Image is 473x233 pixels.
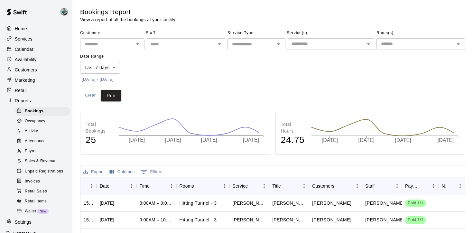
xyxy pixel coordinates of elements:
p: Retail [15,87,27,94]
button: Show filters [139,167,164,177]
div: Retail Sales [15,187,70,196]
div: Customers [309,177,362,195]
p: Total Bookings [86,121,112,135]
div: Reece Blay - Hitting (60 Minutes) [272,200,306,206]
div: Rooms [180,177,194,195]
div: Reece Blay - Hitting (60 Minutes) [272,217,306,223]
span: Room(s) [376,28,465,38]
tspan: [DATE] [358,138,375,143]
span: Unpaid Registrations [25,168,63,175]
p: Total Hours [281,121,305,135]
a: Retail Sales [15,186,72,196]
button: Run [101,90,121,102]
button: Select columns [108,167,136,177]
a: Settings [5,217,67,227]
div: Staff [365,177,375,195]
button: Sort [248,182,257,191]
p: Calendar [15,46,33,52]
button: Open [215,40,224,49]
button: Menu [167,181,176,191]
tspan: [DATE] [243,137,259,143]
h5: Bookings Report [80,8,175,16]
div: Service [233,177,248,195]
span: Retail Items [25,198,47,205]
h4: 24.75 [281,135,305,146]
button: Sort [334,182,343,191]
div: Reports [5,96,67,106]
button: [DATE] - [DATE] [80,75,115,85]
p: Danielle Brandt [312,200,351,207]
p: Home [15,25,27,32]
div: Reece Blay - Hitting (60 Minutes) [233,200,266,206]
p: Declan Stewart [312,217,351,223]
div: Sales & Revenue [15,157,70,166]
a: Invoices [15,176,72,186]
span: Service(s) [287,28,375,38]
button: Sort [84,182,93,191]
p: Reece Blay [365,200,404,207]
div: Payment [405,177,420,195]
span: Bookings [25,108,43,115]
button: Sort [281,182,290,191]
button: Clear [80,90,101,102]
p: Customers [15,67,37,73]
div: 1505110 [84,217,93,223]
div: Reece Blay - Hitting (60 Minutes) [233,217,266,223]
a: Calendar [5,44,67,54]
div: Sun, Oct 12, 2025 [100,200,114,206]
span: Attendance [25,138,46,144]
button: Menu [220,181,229,191]
button: Menu [352,181,362,191]
div: WalletNew [15,207,70,216]
div: Rooms [176,177,229,195]
div: Time [140,177,150,195]
span: Wallet [25,208,36,215]
a: Occupancy [15,116,72,126]
button: Open [133,40,142,49]
button: Menu [299,181,309,191]
div: Time [136,177,176,195]
span: Paid 1/1 [405,200,426,206]
button: Open [454,40,463,49]
a: Customers [5,65,67,75]
div: Activity [15,127,70,136]
button: Sort [194,182,203,191]
div: Bookings [15,107,70,116]
span: Occupancy [25,118,45,125]
p: Reece Blay [365,217,404,223]
a: Activity [15,126,72,136]
p: Hitting Tunnel - 3 [180,200,217,207]
div: Title [269,177,309,195]
tspan: [DATE] [438,138,454,143]
a: Attendance [15,136,72,146]
div: Home [5,24,67,33]
tspan: [DATE] [322,138,338,143]
button: Sort [375,182,384,191]
div: ID [80,177,97,195]
a: Services [5,34,67,44]
div: 9:00AM – 10:00AM [140,217,173,223]
span: Payroll [25,148,37,154]
button: Menu [87,181,97,191]
span: Paid 1/1 [405,217,426,223]
div: Retail Items [15,197,70,206]
button: Open [364,40,373,49]
button: Sort [420,182,429,191]
div: Staff [362,177,402,195]
button: Export [82,167,106,177]
span: Service Type [227,28,285,38]
a: Bookings [15,106,72,116]
tspan: [DATE] [165,137,181,143]
div: Occupancy [15,117,70,126]
span: Sales & Revenue [25,158,57,164]
a: Marketing [5,75,67,85]
p: Availability [15,56,37,63]
div: Title [272,177,281,195]
span: Invoices [25,178,40,185]
div: Retail [5,86,67,95]
a: Availability [5,55,67,64]
img: Deric Poldberg [60,8,68,15]
span: Retail Sales [25,188,47,195]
